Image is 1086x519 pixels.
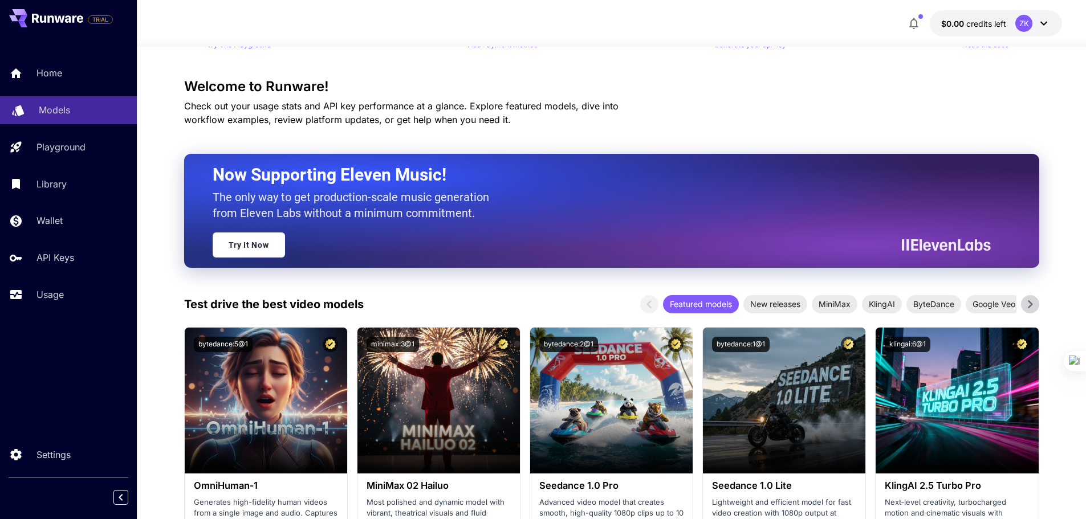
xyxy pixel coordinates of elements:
[194,480,338,491] h3: OmniHuman‑1
[367,337,419,352] button: minimax:3@1
[966,19,1006,28] span: credits left
[862,295,902,313] div: KlingAI
[88,13,113,26] span: Add your payment card to enable full platform functionality.
[941,19,966,28] span: $0.00
[966,298,1022,310] span: Google Veo
[906,295,961,313] div: ByteDance
[36,66,62,80] p: Home
[113,490,128,505] button: Collapse sidebar
[184,100,619,125] span: Check out your usage stats and API key performance at a glance. Explore featured models, dive int...
[841,337,856,352] button: Certified Model – Vetted for best performance and includes a commercial license.
[39,103,70,117] p: Models
[1015,15,1032,32] div: ZK
[539,337,598,352] button: bytedance:2@1
[906,298,961,310] span: ByteDance
[966,295,1022,313] div: Google Veo
[88,15,112,24] span: TRIAL
[213,232,285,258] a: Try It Now
[36,214,63,227] p: Wallet
[1014,337,1030,352] button: Certified Model – Vetted for best performance and includes a commercial license.
[323,337,338,352] button: Certified Model – Vetted for best performance and includes a commercial license.
[36,140,86,154] p: Playground
[663,295,739,313] div: Featured models
[36,448,71,461] p: Settings
[184,79,1039,95] h3: Welcome to Runware!
[812,298,857,310] span: MiniMax
[930,10,1062,36] button: $0.00ZK
[530,328,693,473] img: alt
[539,480,684,491] h3: Seedance 1.0 Pro
[184,296,364,313] p: Test drive the best video models
[703,328,865,473] img: alt
[36,251,74,264] p: API Keys
[668,337,684,352] button: Certified Model – Vetted for best performance and includes a commercial license.
[663,298,739,310] span: Featured models
[712,480,856,491] h3: Seedance 1.0 Lite
[357,328,520,473] img: alt
[36,177,67,191] p: Library
[743,295,807,313] div: New releases
[743,298,807,310] span: New releases
[495,337,511,352] button: Certified Model – Vetted for best performance and includes a commercial license.
[194,337,253,352] button: bytedance:5@1
[862,298,902,310] span: KlingAI
[36,288,64,301] p: Usage
[122,487,137,508] div: Collapse sidebar
[213,164,982,186] h2: Now Supporting Eleven Music!
[941,18,1006,30] div: $0.00
[213,189,498,221] p: The only way to get production-scale music generation from Eleven Labs without a minimum commitment.
[885,337,930,352] button: klingai:6@1
[885,480,1029,491] h3: KlingAI 2.5 Turbo Pro
[712,337,770,352] button: bytedance:1@1
[876,328,1038,473] img: alt
[185,328,347,473] img: alt
[367,480,511,491] h3: MiniMax 02 Hailuo
[812,295,857,313] div: MiniMax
